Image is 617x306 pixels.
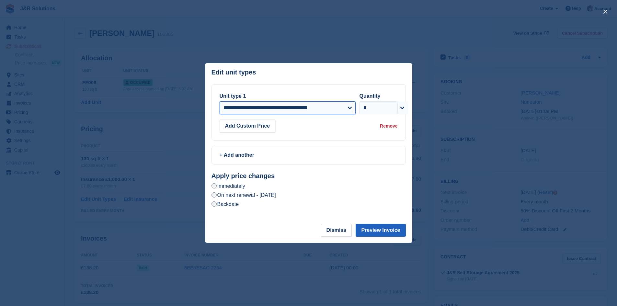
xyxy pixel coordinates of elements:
input: Immediately [211,183,217,188]
a: + Add another [211,146,406,164]
label: Backdate [211,201,239,208]
div: Remove [380,123,397,130]
label: Unit type 1 [220,93,246,99]
label: Immediately [211,183,245,189]
label: Quantity [360,93,381,99]
label: On next renewal - [DATE] [211,192,276,198]
div: + Add another [220,151,398,159]
input: Backdate [211,201,217,207]
button: Dismiss [321,224,352,237]
input: On next renewal - [DATE] [211,192,217,198]
p: Edit unit types [211,69,256,76]
button: close [600,6,611,17]
button: Preview Invoice [356,224,406,237]
strong: Apply price changes [211,172,275,179]
button: Add Custom Price [220,119,276,132]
